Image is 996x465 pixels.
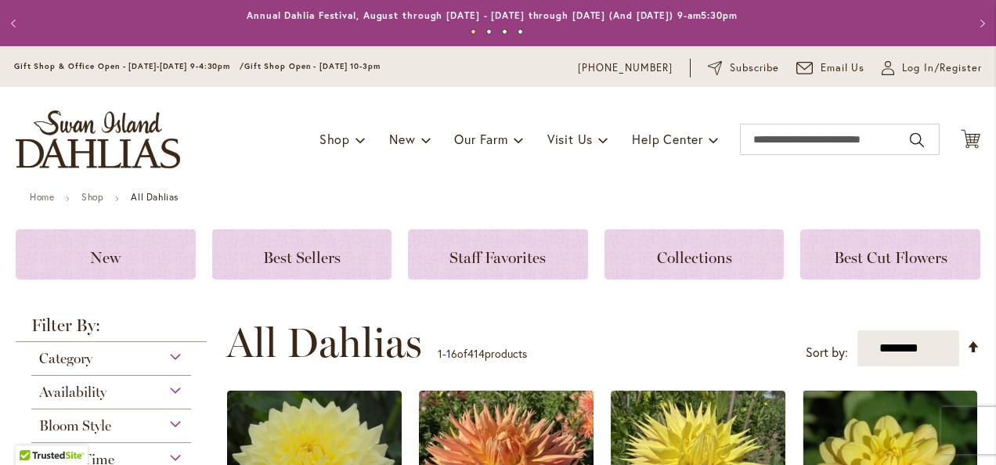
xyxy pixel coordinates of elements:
[834,248,947,267] span: Best Cut Flowers
[226,319,422,366] span: All Dahlias
[244,61,381,71] span: Gift Shop Open - [DATE] 10-3pm
[708,60,779,76] a: Subscribe
[486,29,492,34] button: 2 of 4
[806,338,848,367] label: Sort by:
[16,229,196,279] a: New
[319,131,350,147] span: Shop
[39,384,106,401] span: Availability
[454,131,507,147] span: Our Farm
[16,317,207,342] strong: Filter By:
[471,29,476,34] button: 1 of 4
[408,229,588,279] a: Staff Favorites
[212,229,392,279] a: Best Sellers
[263,248,341,267] span: Best Sellers
[90,248,121,267] span: New
[30,191,54,203] a: Home
[438,341,527,366] p: - of products
[730,60,779,76] span: Subscribe
[965,8,996,39] button: Next
[131,191,179,203] strong: All Dahlias
[81,191,103,203] a: Shop
[16,110,180,168] a: store logo
[438,346,442,361] span: 1
[449,248,546,267] span: Staff Favorites
[578,60,673,76] a: [PHONE_NUMBER]
[39,350,92,367] span: Category
[389,131,415,147] span: New
[247,9,738,21] a: Annual Dahlia Festival, August through [DATE] - [DATE] through [DATE] (And [DATE]) 9-am5:30pm
[796,60,865,76] a: Email Us
[657,248,732,267] span: Collections
[800,229,980,279] a: Best Cut Flowers
[902,60,982,76] span: Log In/Register
[518,29,523,34] button: 4 of 4
[604,229,785,279] a: Collections
[467,346,485,361] span: 414
[446,346,457,361] span: 16
[821,60,865,76] span: Email Us
[882,60,982,76] a: Log In/Register
[632,131,703,147] span: Help Center
[502,29,507,34] button: 3 of 4
[14,61,244,71] span: Gift Shop & Office Open - [DATE]-[DATE] 9-4:30pm /
[547,131,593,147] span: Visit Us
[39,417,111,434] span: Bloom Style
